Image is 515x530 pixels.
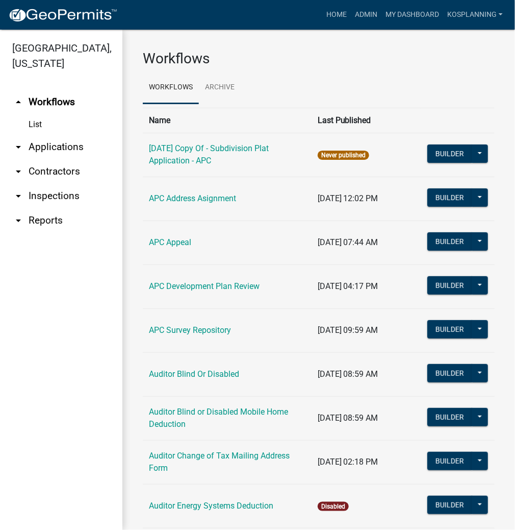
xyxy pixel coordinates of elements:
a: Archive [199,71,241,104]
a: Auditor Blind Or Disabled [149,369,239,379]
i: arrow_drop_down [12,141,24,153]
a: Auditor Blind or Disabled Mobile Home Deduction [149,407,288,429]
span: [DATE] 07:44 AM [318,237,378,247]
a: My Dashboard [381,5,443,25]
a: APC Appeal [149,237,191,247]
button: Builder [427,276,472,295]
span: [DATE] 12:02 PM [318,194,378,203]
a: Admin [351,5,381,25]
span: [DATE] 02:18 PM [318,457,378,467]
i: arrow_drop_down [12,214,24,227]
button: Builder [427,232,472,251]
a: Home [322,5,351,25]
i: arrow_drop_down [12,190,24,202]
span: [DATE] 08:59 AM [318,413,378,423]
button: Builder [427,452,472,470]
span: [DATE] 08:59 AM [318,369,378,379]
span: [DATE] 04:17 PM [318,281,378,291]
button: Builder [427,496,472,514]
th: Name [143,108,312,133]
span: Disabled [318,502,349,511]
a: [DATE] Copy Of - Subdivision Plat Application - APC [149,143,269,165]
button: Builder [427,144,472,163]
a: APC Survey Repository [149,325,231,335]
i: arrow_drop_down [12,165,24,178]
button: Builder [427,320,472,339]
a: kosplanning [443,5,507,25]
th: Last Published [312,108,421,133]
button: Builder [427,364,472,382]
a: Workflows [143,71,199,104]
h3: Workflows [143,50,495,67]
a: APC Development Plan Review [149,281,260,291]
a: Auditor Energy Systems Deduction [149,501,273,511]
button: Builder [427,408,472,426]
button: Builder [427,188,472,207]
span: [DATE] 09:59 AM [318,325,378,335]
a: Auditor Change of Tax Mailing Address Form [149,451,290,473]
a: APC Address Asignment [149,194,236,203]
span: Never published [318,151,369,160]
i: arrow_drop_up [12,96,24,108]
